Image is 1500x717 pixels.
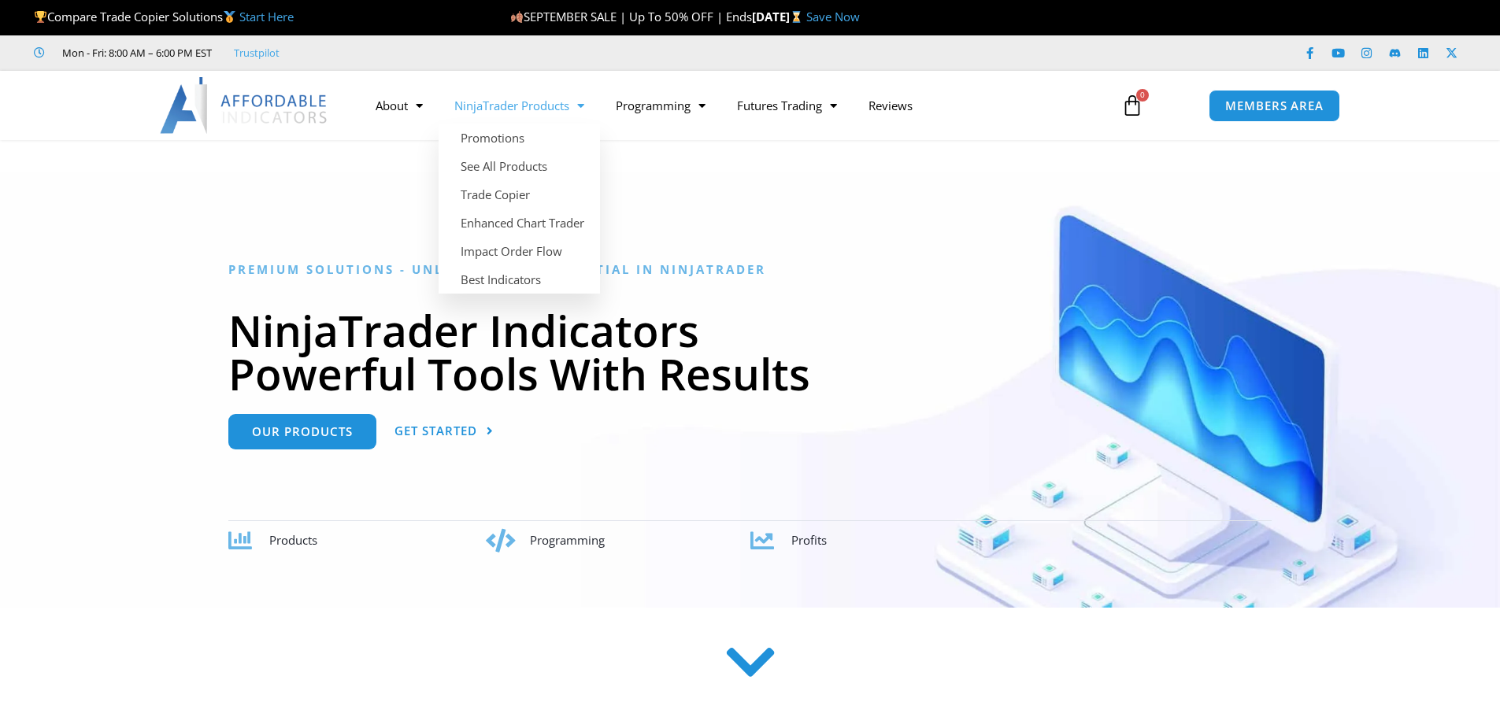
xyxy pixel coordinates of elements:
span: Get Started [394,425,477,437]
span: Profits [791,532,827,548]
img: LogoAI | Affordable Indicators – NinjaTrader [160,77,329,134]
img: 🏆 [35,11,46,23]
span: Our Products [252,426,353,438]
a: MEMBERS AREA [1209,90,1340,122]
a: About [360,87,439,124]
a: Trustpilot [234,43,280,62]
span: Products [269,532,317,548]
ul: NinjaTrader Products [439,124,600,294]
img: 🥇 [224,11,235,23]
a: Enhanced Chart Trader [439,209,600,237]
nav: Menu [360,87,1103,124]
span: SEPTEMBER SALE | Up To 50% OFF | Ends [510,9,752,24]
a: Impact Order Flow [439,237,600,265]
a: NinjaTrader Products [439,87,600,124]
img: ⌛ [791,11,802,23]
span: Mon - Fri: 8:00 AM – 6:00 PM EST [58,43,212,62]
a: Save Now [806,9,860,24]
strong: [DATE] [752,9,806,24]
a: Start Here [239,9,294,24]
span: Programming [530,532,605,548]
a: Promotions [439,124,600,152]
a: Best Indicators [439,265,600,294]
a: Futures Trading [721,87,853,124]
span: 0 [1136,89,1149,102]
a: Get Started [394,414,494,449]
a: Our Products [228,414,376,449]
h1: NinjaTrader Indicators Powerful Tools With Results [228,309,1272,395]
a: Trade Copier [439,180,600,209]
h6: Premium Solutions - Unlocking the Potential in NinjaTrader [228,262,1272,277]
a: Programming [600,87,721,124]
span: MEMBERS AREA [1225,100,1324,112]
a: See All Products [439,152,600,180]
span: Compare Trade Copier Solutions [34,9,294,24]
img: 🍂 [511,11,523,23]
a: 0 [1098,83,1167,128]
a: Reviews [853,87,928,124]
